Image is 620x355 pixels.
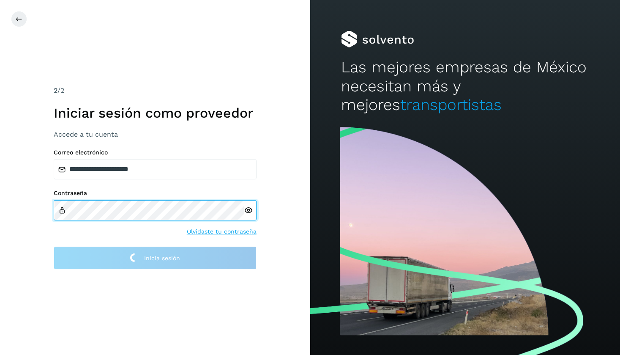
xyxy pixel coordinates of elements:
[341,58,589,114] h2: Las mejores empresas de México necesitan más y mejores
[54,105,257,121] h1: Iniciar sesión como proveedor
[54,85,257,96] div: /2
[400,96,502,114] span: transportistas
[54,86,57,94] span: 2
[54,130,257,138] h3: Accede a tu cuenta
[187,227,257,236] a: Olvidaste tu contraseña
[54,246,257,270] button: Inicia sesión
[54,190,257,197] label: Contraseña
[144,255,180,261] span: Inicia sesión
[54,149,257,156] label: Correo electrónico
